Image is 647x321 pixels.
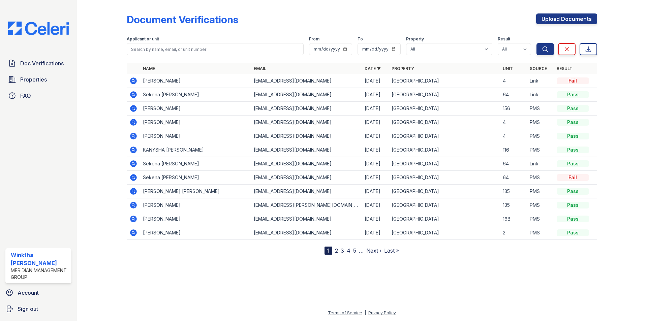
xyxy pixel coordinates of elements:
td: Link [527,157,554,171]
span: Properties [20,75,47,84]
td: [GEOGRAPHIC_DATA] [389,74,500,88]
td: [PERSON_NAME] [140,129,251,143]
div: Pass [557,105,589,112]
a: Properties [5,73,71,86]
a: Unit [503,66,513,71]
div: Document Verifications [127,13,238,26]
td: PMS [527,171,554,185]
a: Date ▼ [365,66,381,71]
a: Privacy Policy [368,310,396,315]
td: 64 [500,171,527,185]
a: Result [557,66,573,71]
td: [EMAIL_ADDRESS][DOMAIN_NAME] [251,212,362,226]
td: [PERSON_NAME] [140,212,251,226]
img: CE_Logo_Blue-a8612792a0a2168367f1c8372b55b34899dd931a85d93a1a3d3e32e68fde9ad4.png [3,22,74,35]
td: [GEOGRAPHIC_DATA] [389,171,500,185]
td: [EMAIL_ADDRESS][DOMAIN_NAME] [251,157,362,171]
div: Pass [557,188,589,195]
td: [PERSON_NAME] [PERSON_NAME] [140,185,251,198]
td: [DATE] [362,157,389,171]
td: [EMAIL_ADDRESS][PERSON_NAME][DOMAIN_NAME] [251,198,362,212]
div: Pass [557,133,589,139]
td: [DATE] [362,171,389,185]
td: [EMAIL_ADDRESS][DOMAIN_NAME] [251,185,362,198]
td: [GEOGRAPHIC_DATA] [389,157,500,171]
div: Pass [557,202,589,208]
td: [DATE] [362,129,389,143]
td: 135 [500,185,527,198]
a: 2 [335,247,338,254]
td: 64 [500,88,527,102]
td: [EMAIL_ADDRESS][DOMAIN_NAME] [251,102,362,116]
td: PMS [527,143,554,157]
td: 4 [500,74,527,88]
a: Last » [384,247,399,254]
td: [EMAIL_ADDRESS][DOMAIN_NAME] [251,88,362,102]
td: [GEOGRAPHIC_DATA] [389,212,500,226]
span: Account [18,289,39,297]
td: 64 [500,157,527,171]
a: FAQ [5,89,71,102]
td: 4 [500,116,527,129]
div: Winktha [PERSON_NAME] [11,251,69,267]
td: Link [527,88,554,102]
td: [EMAIL_ADDRESS][DOMAIN_NAME] [251,226,362,240]
td: [DATE] [362,185,389,198]
div: Pass [557,119,589,126]
td: 156 [500,102,527,116]
td: PMS [527,226,554,240]
span: Doc Verifications [20,59,64,67]
td: [GEOGRAPHIC_DATA] [389,116,500,129]
div: 1 [325,247,332,255]
div: Meridian Management Group [11,267,69,281]
a: 3 [341,247,344,254]
div: | [365,310,366,315]
div: Pass [557,160,589,167]
td: [EMAIL_ADDRESS][DOMAIN_NAME] [251,116,362,129]
label: Result [498,36,510,42]
a: Terms of Service [328,310,362,315]
div: Pass [557,91,589,98]
td: [DATE] [362,212,389,226]
td: Sekena [PERSON_NAME] [140,157,251,171]
td: [GEOGRAPHIC_DATA] [389,88,500,102]
a: Source [530,66,547,71]
td: [DATE] [362,88,389,102]
td: [GEOGRAPHIC_DATA] [389,129,500,143]
td: Link [527,74,554,88]
td: [PERSON_NAME] [140,226,251,240]
td: [EMAIL_ADDRESS][DOMAIN_NAME] [251,143,362,157]
a: 4 [347,247,350,254]
td: [GEOGRAPHIC_DATA] [389,226,500,240]
a: 5 [353,247,356,254]
td: [DATE] [362,226,389,240]
a: Account [3,286,74,299]
a: Upload Documents [536,13,597,24]
span: Sign out [18,305,38,313]
a: Name [143,66,155,71]
a: Sign out [3,302,74,316]
td: [PERSON_NAME] [140,102,251,116]
div: Pass [557,147,589,153]
td: [PERSON_NAME] [140,198,251,212]
a: Next › [366,247,381,254]
span: FAQ [20,92,31,100]
td: PMS [527,102,554,116]
td: [DATE] [362,198,389,212]
td: [PERSON_NAME] [140,74,251,88]
div: Pass [557,229,589,236]
td: [DATE] [362,102,389,116]
td: 4 [500,129,527,143]
td: Sekena [PERSON_NAME] [140,171,251,185]
div: Fail [557,77,589,84]
input: Search by name, email, or unit number [127,43,304,55]
td: PMS [527,116,554,129]
label: From [309,36,319,42]
span: … [359,247,364,255]
td: [EMAIL_ADDRESS][DOMAIN_NAME] [251,129,362,143]
td: [GEOGRAPHIC_DATA] [389,185,500,198]
td: PMS [527,185,554,198]
td: KANYSHA [PERSON_NAME] [140,143,251,157]
label: To [358,36,363,42]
